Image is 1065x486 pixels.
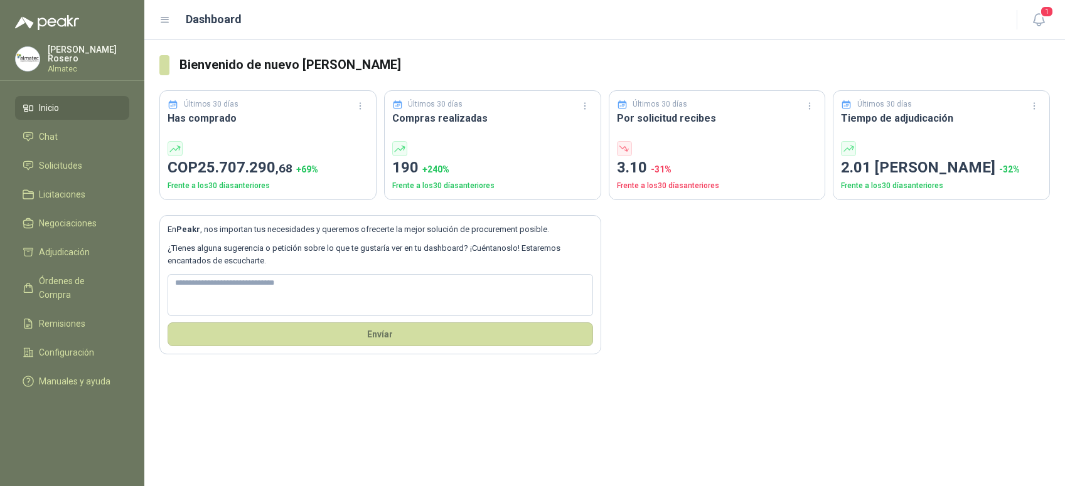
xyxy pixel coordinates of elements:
[48,65,129,73] p: Almatec
[651,164,672,174] span: -31 %
[1040,6,1054,18] span: 1
[999,164,1020,174] span: -32 %
[179,55,1050,75] h3: Bienvenido de nuevo [PERSON_NAME]
[15,312,129,335] a: Remisiones
[168,110,368,126] h3: Has comprado
[857,98,912,110] p: Últimos 30 días
[15,269,129,307] a: Órdenes de Compra
[168,223,593,236] p: En , nos importan tus necesidades y queremos ofrecerte la mejor solución de procurement posible.
[15,125,129,149] a: Chat
[39,317,85,330] span: Remisiones
[15,154,129,177] a: Solicitudes
[617,180,818,192] p: Frente a los 30 días anteriores
[39,274,117,302] span: Órdenes de Compra
[15,341,129,364] a: Configuración
[39,245,90,259] span: Adjudicación
[841,156,1042,180] p: 2.01 [PERSON_NAME]
[408,98,463,110] p: Últimos 30 días
[15,211,129,235] a: Negociaciones
[48,45,129,63] p: [PERSON_NAME] Rosero
[422,164,449,174] span: + 240 %
[617,156,818,180] p: 3.10
[184,98,238,110] p: Últimos 30 días
[39,374,110,388] span: Manuales y ayuda
[168,322,593,346] button: Envíar
[617,110,818,126] h3: Por solicitud recibes
[296,164,318,174] span: + 69 %
[15,240,129,264] a: Adjudicación
[186,11,242,28] h1: Dashboard
[841,110,1042,126] h3: Tiempo de adjudicación
[841,180,1042,192] p: Frente a los 30 días anteriores
[15,369,129,393] a: Manuales y ayuda
[168,156,368,180] p: COP
[168,180,368,192] p: Frente a los 30 días anteriores
[15,96,129,120] a: Inicio
[39,346,94,359] span: Configuración
[168,242,593,268] p: ¿Tienes alguna sugerencia o petición sobre lo que te gustaría ver en tu dashboard? ¡Cuéntanoslo! ...
[176,225,200,234] b: Peakr
[39,159,82,172] span: Solicitudes
[15,15,79,30] img: Logo peakr
[392,180,593,192] p: Frente a los 30 días anteriores
[392,110,593,126] h3: Compras realizadas
[15,182,129,206] a: Licitaciones
[392,156,593,180] p: 190
[1027,9,1050,31] button: 1
[39,188,85,201] span: Licitaciones
[16,47,40,71] img: Company Logo
[198,159,292,176] span: 25.707.290
[39,101,59,115] span: Inicio
[276,161,292,176] span: ,68
[39,216,97,230] span: Negociaciones
[39,130,58,144] span: Chat
[633,98,687,110] p: Últimos 30 días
